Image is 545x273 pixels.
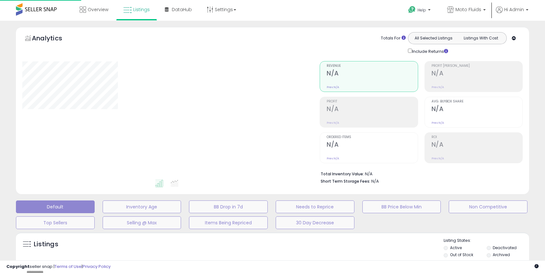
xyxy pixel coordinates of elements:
[16,216,95,229] button: Top Sellers
[496,6,528,21] a: Hi Admin
[327,136,418,139] span: Ordered Items
[457,34,505,42] button: Listings With Cost
[172,6,192,13] span: DataHub
[418,7,426,13] span: Help
[362,200,441,213] button: BB Price Below Min
[449,200,527,213] button: Non Competitive
[455,6,481,13] span: Moto Fluids
[504,6,524,13] span: Hi Admin
[321,170,518,177] li: N/A
[408,6,416,14] i: Get Help
[189,200,268,213] button: BB Drop in 7d
[432,141,522,150] h2: N/A
[103,216,181,229] button: Selling @ Max
[327,157,339,160] small: Prev: N/A
[432,136,522,139] span: ROI
[403,47,456,55] div: Include Returns
[327,105,418,114] h2: N/A
[321,178,370,184] b: Short Term Storage Fees:
[103,200,181,213] button: Inventory Age
[371,178,379,184] span: N/A
[432,85,444,89] small: Prev: N/A
[410,34,457,42] button: All Selected Listings
[327,70,418,78] h2: N/A
[432,64,522,68] span: Profit [PERSON_NAME]
[276,200,354,213] button: Needs to Reprice
[321,171,364,177] b: Total Inventory Value:
[327,141,418,150] h2: N/A
[327,85,339,89] small: Prev: N/A
[381,35,406,41] div: Totals For
[327,121,339,125] small: Prev: N/A
[276,216,354,229] button: 30 Day Decrease
[432,70,522,78] h2: N/A
[16,200,95,213] button: Default
[32,34,75,44] h5: Analytics
[88,6,108,13] span: Overview
[6,264,111,270] div: seller snap | |
[6,263,30,269] strong: Copyright
[432,121,444,125] small: Prev: N/A
[133,6,150,13] span: Listings
[327,64,418,68] span: Revenue
[327,100,418,103] span: Profit
[432,100,522,103] span: Avg. Buybox Share
[189,216,268,229] button: Items Being Repriced
[403,1,437,21] a: Help
[432,105,522,114] h2: N/A
[432,157,444,160] small: Prev: N/A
